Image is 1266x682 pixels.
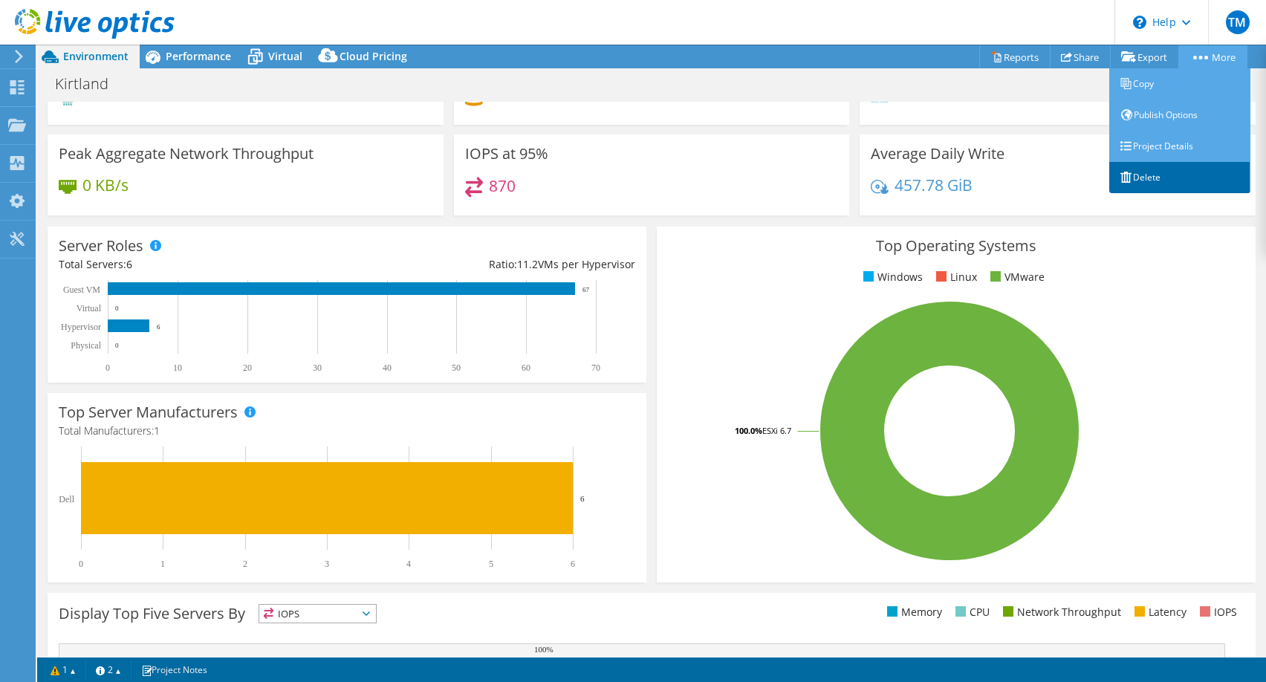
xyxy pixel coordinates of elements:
text: 1 [160,559,165,569]
text: 67 [582,286,590,293]
a: More [1178,45,1247,68]
a: Share [1050,45,1111,68]
tspan: ESXi 6.7 [762,425,791,436]
text: 3 [325,559,329,569]
text: Dell [59,494,74,504]
text: 10 [173,363,182,373]
text: 0 [79,559,83,569]
li: Latency [1131,604,1187,620]
h3: Server Roles [59,238,143,254]
text: 40 [383,363,392,373]
text: 0 [105,363,110,373]
text: 60 [522,363,530,373]
text: 5 [489,559,493,569]
span: 1 [154,423,160,438]
text: 50 [452,363,461,373]
span: Environment [63,49,129,63]
text: 20 [243,363,252,373]
a: Export [1110,45,1179,68]
h4: 90 [250,87,279,103]
h3: Peak Aggregate Network Throughput [59,146,314,162]
li: Network Throughput [999,604,1121,620]
h1: Kirtland [48,76,132,92]
h4: 1.28 TiB [1012,87,1080,103]
li: Linux [932,269,977,285]
a: Delete [1109,162,1250,193]
span: 6 [126,257,132,271]
a: Copy [1109,68,1250,100]
h4: 18.85 TiB [489,87,556,103]
div: Ratio: VMs per Hypervisor [347,256,635,273]
h3: Top Operating Systems [668,238,1244,254]
h4: 18.89 TiB [573,87,640,103]
h4: 216.00 GHz [151,87,233,103]
h4: 67 GHz [82,87,134,103]
li: IOPS [1196,604,1237,620]
text: Virtual [77,303,102,314]
text: 2 [243,559,247,569]
text: 70 [591,363,600,373]
text: 6 [580,494,585,503]
text: Physical [71,340,101,351]
svg: \n [1133,16,1146,29]
text: 0 [115,305,119,312]
h3: IOPS at 95% [465,146,548,162]
h4: 0 KB/s [82,177,129,193]
text: Guest VM [63,285,100,295]
span: IOPS [259,605,376,623]
li: Memory [883,604,942,620]
tspan: 100.0% [735,425,762,436]
div: Total Servers: [59,256,347,273]
span: Cloud Pricing [340,49,407,63]
a: 2 [85,660,132,679]
li: VMware [987,269,1045,285]
text: Hypervisor [61,322,101,332]
text: 0 [115,342,119,349]
h4: 457.78 GiB [895,177,973,193]
a: Project Notes [131,660,218,679]
text: 30 [313,363,322,373]
a: Project Details [1109,131,1250,162]
h4: 651.13 GiB [895,87,995,103]
span: TM [1226,10,1250,34]
h4: Total Manufacturers: [59,423,635,439]
text: 6 [157,323,160,331]
a: 1 [40,660,86,679]
h4: 870 [489,178,516,194]
h4: 37.74 TiB [657,87,724,103]
text: 4 [406,559,411,569]
li: Windows [860,269,923,285]
h3: Average Daily Write [871,146,1004,162]
li: CPU [952,604,990,620]
h4: 9 [296,87,356,103]
a: Reports [979,45,1051,68]
span: Performance [166,49,231,63]
h3: Top Server Manufacturers [59,404,238,420]
text: 6 [571,559,575,569]
a: Publish Options [1109,100,1250,131]
span: 11.2 [517,257,538,271]
span: Virtual [268,49,302,63]
text: 100% [534,645,554,654]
